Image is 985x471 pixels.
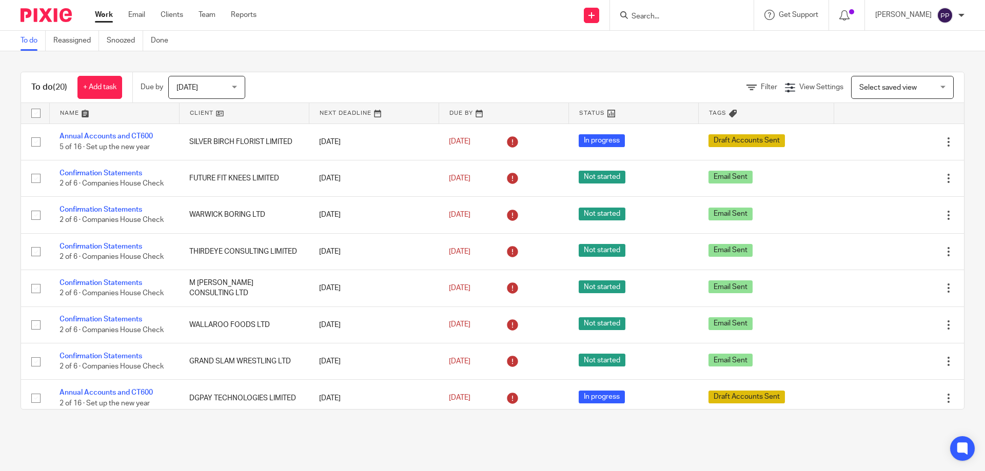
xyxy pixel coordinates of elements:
[309,306,439,343] td: [DATE]
[579,354,625,366] span: Not started
[60,363,164,370] span: 2 of 6 · Companies House Check
[176,84,198,91] span: [DATE]
[60,253,164,260] span: 2 of 6 · Companies House Check
[579,134,625,147] span: In progress
[709,110,726,116] span: Tags
[179,270,309,306] td: M [PERSON_NAME] CONSULTING LTD
[449,138,470,146] span: [DATE]
[309,233,439,270] td: [DATE]
[60,206,142,213] a: Confirmation Statements
[708,134,785,147] span: Draft Accounts Sent
[708,280,753,293] span: Email Sent
[179,233,309,270] td: THIRDEYE CONSULTING LIMITED
[179,380,309,416] td: DGPAY TECHNOLOGIES LIMITED
[60,180,164,187] span: 2 of 6 · Companies House Check
[60,290,164,297] span: 2 of 6 · Companies House Check
[21,8,72,22] img: Pixie
[60,326,164,334] span: 2 of 6 · Companies House Check
[77,76,122,99] a: + Add task
[449,284,470,292] span: [DATE]
[875,10,932,20] p: [PERSON_NAME]
[179,160,309,196] td: FUTURE FIT KNEES LIMITED
[141,82,163,92] p: Due by
[60,217,164,224] span: 2 of 6 · Companies House Check
[60,144,150,151] span: 5 of 16 · Set up the new year
[60,170,142,177] a: Confirmation Statements
[60,316,142,323] a: Confirmation Statements
[708,171,753,183] span: Email Sent
[708,354,753,366] span: Email Sent
[179,343,309,380] td: GRAND SLAM WRESTLING LTD
[449,394,470,401] span: [DATE]
[708,391,785,403] span: Draft Accounts Sent
[309,270,439,306] td: [DATE]
[53,31,99,51] a: Reassigned
[859,84,917,91] span: Select saved view
[799,84,843,91] span: View Settings
[309,197,439,233] td: [DATE]
[179,197,309,233] td: WARWICK BORING LTD
[179,306,309,343] td: WALLAROO FOODS LTD
[631,12,723,22] input: Search
[449,321,470,329] span: [DATE]
[309,343,439,380] td: [DATE]
[60,243,142,250] a: Confirmation Statements
[60,389,153,396] a: Annual Accounts and CT600
[309,160,439,196] td: [DATE]
[151,31,176,51] a: Done
[179,124,309,160] td: SILVER BIRCH FLORIST LIMITED
[128,10,145,20] a: Email
[708,317,753,330] span: Email Sent
[53,83,67,91] span: (20)
[60,133,153,140] a: Annual Accounts and CT600
[107,31,143,51] a: Snoozed
[161,10,183,20] a: Clients
[449,248,470,255] span: [DATE]
[449,358,470,365] span: [DATE]
[761,84,777,91] span: Filter
[708,244,753,257] span: Email Sent
[60,400,150,407] span: 2 of 16 · Set up the new year
[60,353,142,360] a: Confirmation Statements
[579,280,625,293] span: Not started
[309,380,439,416] td: [DATE]
[231,10,257,20] a: Reports
[708,208,753,220] span: Email Sent
[21,31,46,51] a: To do
[309,124,439,160] td: [DATE]
[579,244,625,257] span: Not started
[579,171,625,183] span: Not started
[579,391,625,403] span: In progress
[199,10,215,20] a: Team
[31,82,67,93] h1: To do
[60,279,142,286] a: Confirmation Statements
[779,11,818,18] span: Get Support
[579,317,625,330] span: Not started
[449,175,470,182] span: [DATE]
[449,211,470,218] span: [DATE]
[579,208,625,220] span: Not started
[937,7,953,24] img: svg%3E
[95,10,113,20] a: Work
